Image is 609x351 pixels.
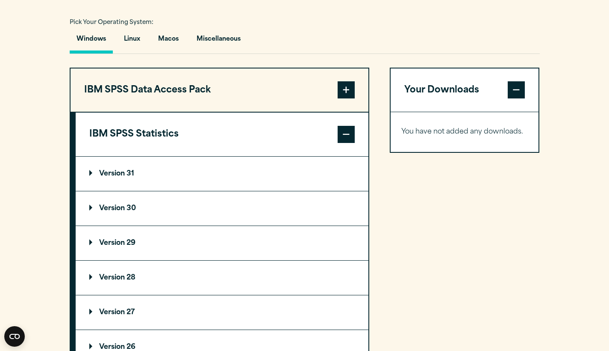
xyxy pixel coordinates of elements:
p: Version 28 [89,274,135,281]
summary: Version 27 [76,295,368,330]
span: Pick Your Operating System: [70,20,153,25]
p: Version 27 [89,309,135,316]
p: Version 26 [89,344,135,351]
summary: Version 30 [76,191,368,226]
button: Macos [151,29,185,54]
button: IBM SPSS Statistics [76,113,368,156]
p: Version 30 [89,205,136,212]
button: Miscellaneous [190,29,247,54]
summary: Version 28 [76,261,368,295]
button: Open CMP widget [4,326,25,347]
button: Linux [117,29,147,54]
summary: Version 31 [76,157,368,191]
p: Version 31 [89,170,134,177]
p: Version 29 [89,240,135,247]
button: IBM SPSS Data Access Pack [71,68,368,112]
p: You have not added any downloads. [401,126,528,138]
summary: Version 29 [76,226,368,260]
div: Your Downloads [391,112,539,152]
button: Windows [70,29,113,54]
button: Your Downloads [391,68,539,112]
